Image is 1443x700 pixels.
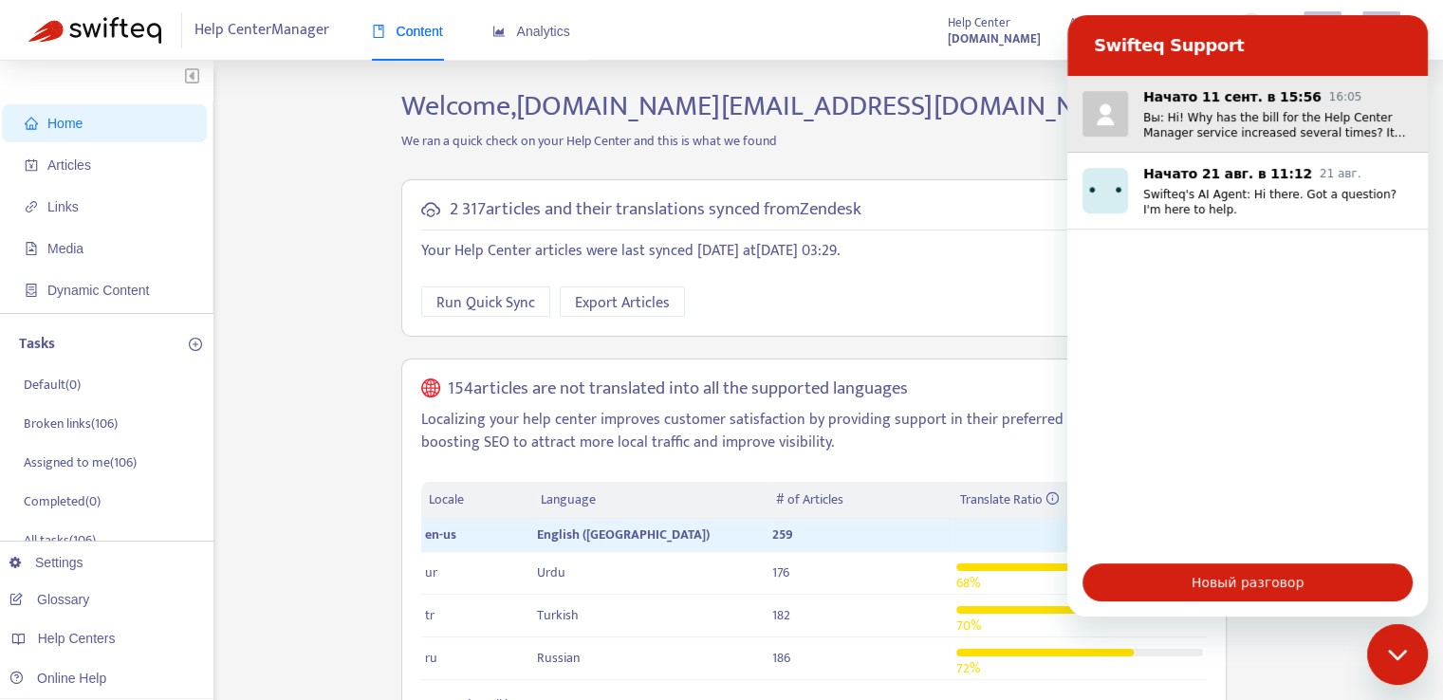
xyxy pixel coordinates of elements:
[425,524,456,545] span: en-us
[387,131,1241,151] p: We ran a quick check on your Help Center and this is what we found
[772,647,790,669] span: 186
[948,12,1010,33] span: Help Center
[372,25,385,38] span: book
[492,24,570,39] span: Analytics
[421,409,1207,454] p: Localizing your help center improves customer satisfaction by providing support in their preferre...
[537,524,710,545] span: English ([GEOGRAPHIC_DATA])
[450,199,861,221] h5: 2 317 articles and their translations synced from Zendesk
[24,375,81,395] p: Default ( 0 )
[194,12,329,48] span: Help Center Manager
[537,562,565,583] span: Urdu
[421,240,1207,263] p: Your Help Center articles were last synced [DATE] at [DATE] 03:29 .
[537,647,580,669] span: Russian
[25,117,38,130] span: home
[25,242,38,255] span: file-image
[575,291,670,315] span: Export Articles
[492,25,506,38] span: area-chart
[448,378,908,400] h5: 154 articles are not translated into all the supported languages
[421,286,550,317] button: Run Quick Sync
[47,199,79,214] span: Links
[1138,12,1186,33] span: Last Sync
[25,200,38,213] span: link
[421,482,533,519] th: Locale
[772,562,789,583] span: 176
[189,338,202,351] span: plus-circle
[38,631,116,646] span: Help Centers
[372,24,443,39] span: Content
[1367,624,1428,685] iframe: Кнопка, открывающая окно обмена сообщениями; идет разговор
[533,482,768,519] th: Language
[960,489,1199,510] div: Translate Ratio
[47,241,83,256] span: Media
[47,283,149,298] span: Dynamic Content
[421,200,440,219] span: cloud-sync
[768,482,952,519] th: # of Articles
[421,378,440,400] span: global
[956,572,980,594] span: 68 %
[425,562,437,583] span: ur
[425,604,435,626] span: tr
[25,158,38,172] span: account-book
[9,555,83,570] a: Settings
[425,647,437,669] span: ru
[436,291,535,315] span: Run Quick Sync
[47,116,83,131] span: Home
[19,333,55,356] p: Tasks
[956,615,981,636] span: 70 %
[25,284,38,297] span: container
[956,657,980,679] span: 72 %
[24,530,96,550] p: All tasks ( 106 )
[1067,15,1428,617] iframe: Окно обмена сообщениями
[28,17,161,44] img: Swifteq
[560,286,685,317] button: Export Articles
[537,604,579,626] span: Turkish
[9,592,89,607] a: Glossary
[9,671,106,686] a: Online Help
[948,28,1041,49] a: [DOMAIN_NAME]
[1069,12,1109,33] span: Articles
[772,604,790,626] span: 182
[47,157,91,173] span: Articles
[772,524,793,545] span: 259
[24,414,118,433] p: Broken links ( 106 )
[401,83,1138,130] span: Welcome, [DOMAIN_NAME][EMAIL_ADDRESS][DOMAIN_NAME]
[24,452,137,472] p: Assigned to me ( 106 )
[24,491,101,511] p: Completed ( 0 )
